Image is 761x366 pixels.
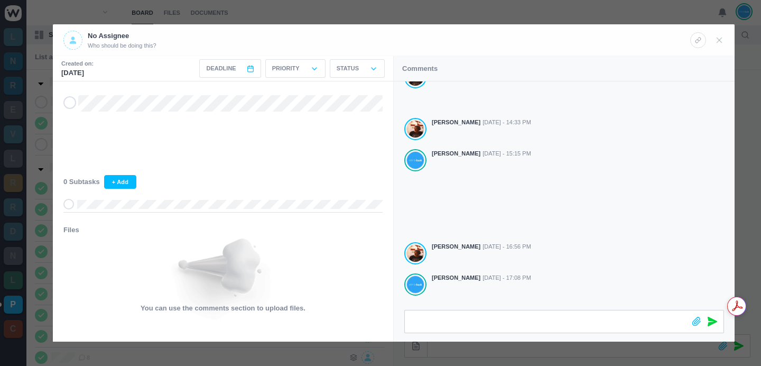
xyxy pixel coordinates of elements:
[402,63,438,74] p: Comments
[88,41,156,50] span: Who should be doing this?
[61,68,94,78] p: [DATE]
[61,59,94,68] small: Created on:
[206,64,236,73] span: Deadline
[88,31,156,41] p: No Assignee
[272,64,300,73] p: Priority
[337,64,359,73] p: Status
